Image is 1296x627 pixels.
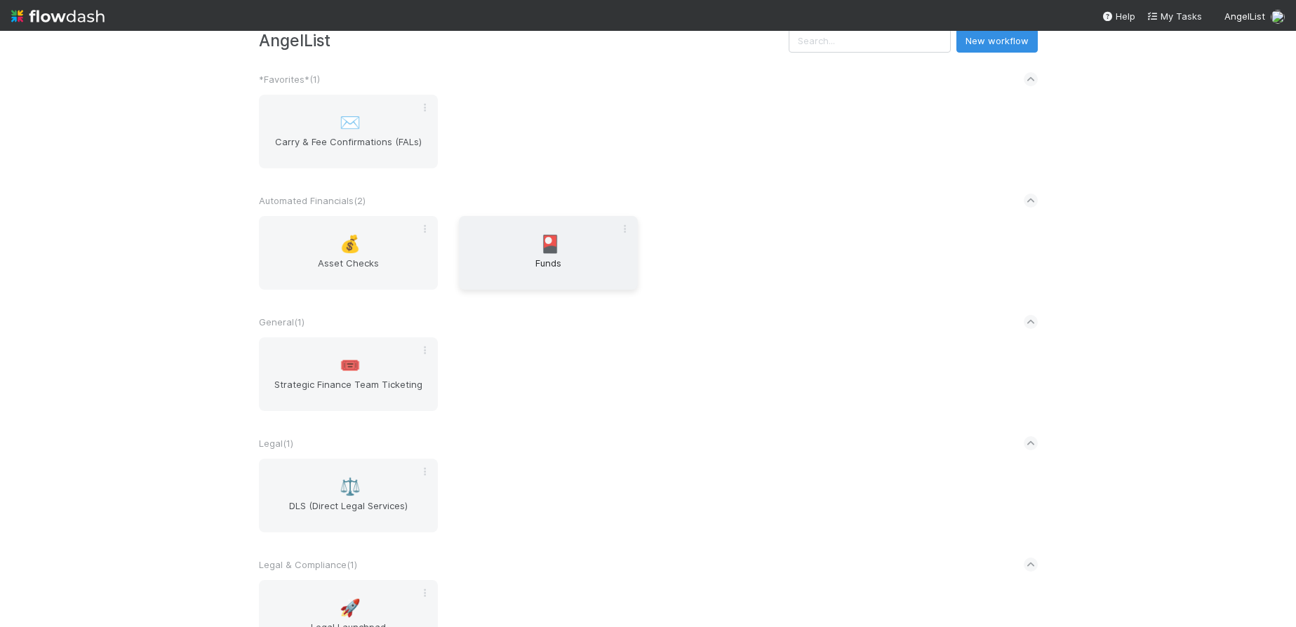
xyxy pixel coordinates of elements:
a: 💰Asset Checks [259,216,438,290]
span: DLS (Direct Legal Services) [265,499,432,527]
a: 🎴Funds [459,216,638,290]
a: ✉️Carry & Fee Confirmations (FALs) [259,95,438,168]
span: 💰 [340,235,361,253]
input: Search... [789,29,951,53]
a: My Tasks [1147,9,1202,23]
span: ⚖️ [340,478,361,496]
span: Asset Checks [265,256,432,284]
span: Legal ( 1 ) [259,438,293,449]
div: Help [1102,9,1135,23]
span: ✉️ [340,114,361,132]
span: General ( 1 ) [259,316,305,328]
a: ⚖️DLS (Direct Legal Services) [259,459,438,532]
a: 🎟️Strategic Finance Team Ticketing [259,337,438,411]
button: New workflow [956,29,1038,53]
img: avatar_5ff1a016-d0ce-496a-bfbe-ad3802c4d8a0.png [1271,10,1285,24]
span: Automated Financials ( 2 ) [259,195,366,206]
h3: AngelList [259,31,789,50]
span: 🎴 [540,235,561,253]
span: Carry & Fee Confirmations (FALs) [265,135,432,163]
span: AngelList [1224,11,1265,22]
span: Strategic Finance Team Ticketing [265,377,432,405]
span: *Favorites* ( 1 ) [259,74,320,85]
img: logo-inverted-e16ddd16eac7371096b0.svg [11,4,105,28]
span: 🎟️ [340,356,361,375]
span: 🚀 [340,599,361,617]
span: Funds [465,256,632,284]
span: Legal & Compliance ( 1 ) [259,559,357,570]
span: My Tasks [1147,11,1202,22]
